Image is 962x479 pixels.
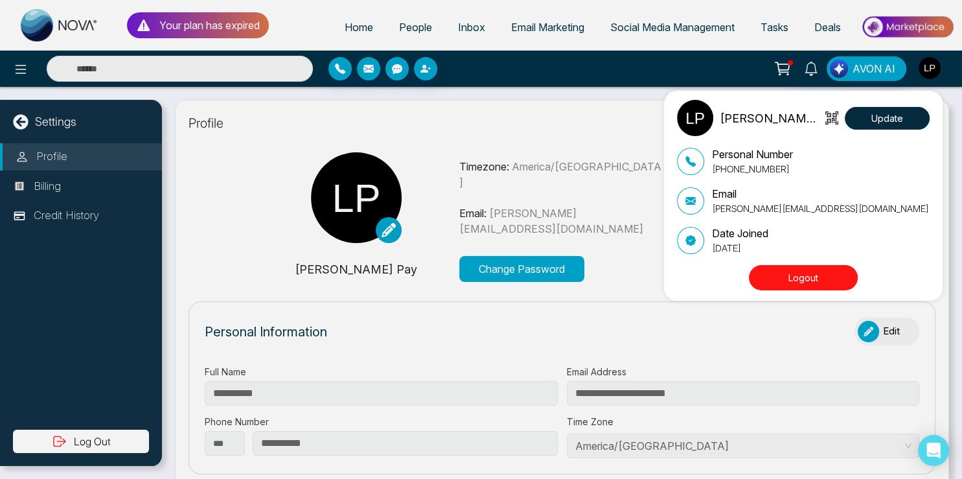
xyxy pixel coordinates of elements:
p: [PERSON_NAME][EMAIL_ADDRESS][DOMAIN_NAME] [712,202,929,215]
button: Logout [749,265,858,290]
p: [PERSON_NAME] Pay [720,110,821,127]
p: [DATE] [712,241,768,255]
button: Update [845,107,930,130]
p: Personal Number [712,146,793,162]
p: Email [712,186,929,202]
p: [PHONE_NUMBER] [712,162,793,176]
div: Open Intercom Messenger [918,435,949,466]
p: Date Joined [712,226,768,241]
